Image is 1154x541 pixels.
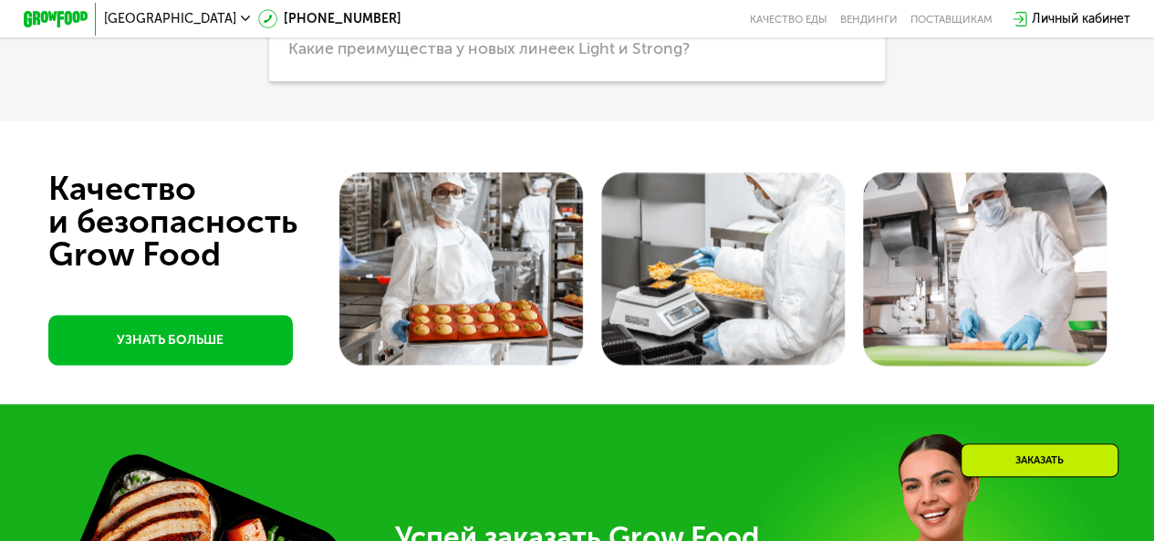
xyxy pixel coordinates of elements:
[48,315,293,365] a: УЗНАТЬ БОЛЬШЕ
[910,13,993,26] div: поставщикам
[1032,9,1130,28] div: Личный кабинет
[48,172,365,271] div: Качество и безопасность Grow Food
[750,13,827,26] a: Качество еды
[258,9,401,28] a: [PHONE_NUMBER]
[961,443,1118,477] div: Заказать
[288,38,690,58] span: Какие преимущества у новых линеек Light и Strong?
[840,13,898,26] a: Вендинги
[104,13,236,26] span: [GEOGRAPHIC_DATA]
